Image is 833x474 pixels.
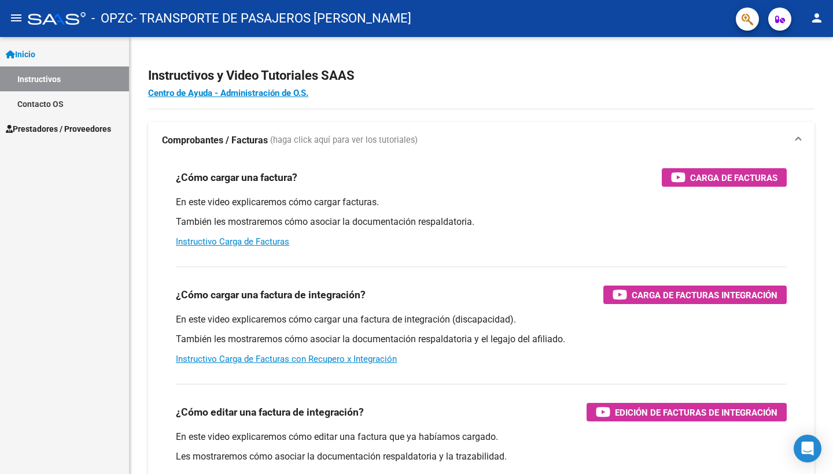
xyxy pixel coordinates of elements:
p: En este video explicaremos cómo cargar una factura de integración (discapacidad). [176,313,787,326]
h3: ¿Cómo cargar una factura? [176,169,297,186]
mat-expansion-panel-header: Comprobantes / Facturas (haga click aquí para ver los tutoriales) [148,122,814,159]
h3: ¿Cómo cargar una factura de integración? [176,287,366,303]
h2: Instructivos y Video Tutoriales SAAS [148,65,814,87]
mat-icon: menu [9,11,23,25]
span: (haga click aquí para ver los tutoriales) [270,134,418,147]
button: Edición de Facturas de integración [587,403,787,421]
strong: Comprobantes / Facturas [162,134,268,147]
p: Les mostraremos cómo asociar la documentación respaldatoria y la trazabilidad. [176,450,787,463]
a: Instructivo Carga de Facturas con Recupero x Integración [176,354,397,364]
span: - TRANSPORTE DE PASAJEROS [PERSON_NAME] [133,6,411,31]
button: Carga de Facturas [662,168,787,187]
span: Carga de Facturas [690,171,777,185]
mat-icon: person [810,11,824,25]
span: Carga de Facturas Integración [632,288,777,302]
p: En este video explicaremos cómo cargar facturas. [176,196,787,209]
a: Centro de Ayuda - Administración de O.S. [148,88,308,98]
p: También les mostraremos cómo asociar la documentación respaldatoria. [176,216,787,228]
a: Instructivo Carga de Facturas [176,236,289,247]
p: También les mostraremos cómo asociar la documentación respaldatoria y el legajo del afiliado. [176,333,787,346]
button: Carga de Facturas Integración [603,286,787,304]
div: Open Intercom Messenger [794,435,821,462]
span: Edición de Facturas de integración [615,405,777,420]
span: Inicio [6,48,35,61]
span: Prestadores / Proveedores [6,123,111,135]
span: - OPZC [91,6,133,31]
h3: ¿Cómo editar una factura de integración? [176,404,364,420]
p: En este video explicaremos cómo editar una factura que ya habíamos cargado. [176,431,787,443]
